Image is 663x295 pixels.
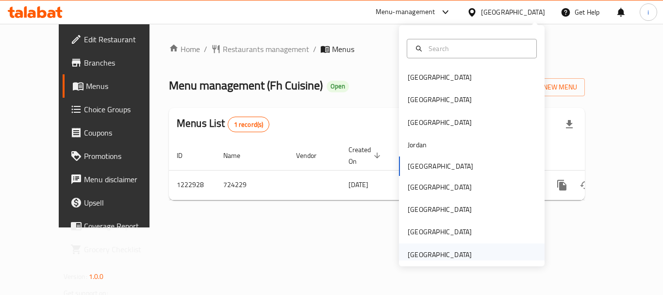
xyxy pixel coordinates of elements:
li: / [313,43,316,55]
button: Change Status [574,174,597,197]
span: Menu management ( Fh Cuisine ) [169,74,323,96]
span: Upsell [84,197,162,208]
button: Add New Menu [510,78,585,96]
span: Name [223,150,253,161]
div: Jordan [408,139,427,150]
div: [GEOGRAPHIC_DATA] [408,182,472,192]
span: Choice Groups [84,104,162,115]
span: Created On [348,144,383,167]
div: [GEOGRAPHIC_DATA] [408,117,472,128]
div: [GEOGRAPHIC_DATA] [408,94,472,105]
a: Restaurants management [211,43,309,55]
div: Export file [558,113,581,136]
a: Upsell [63,191,169,214]
a: Promotions [63,144,169,168]
span: Coverage Report [84,220,162,232]
a: Edit Restaurant [63,28,169,51]
span: Grocery Checklist [84,243,162,255]
span: Menu disclaimer [84,174,162,185]
span: Menus [86,80,162,92]
td: 1222928 [169,170,215,200]
a: Branches [63,51,169,74]
a: Choice Groups [63,98,169,121]
span: ID [177,150,195,161]
li: / [204,43,207,55]
span: Open [327,82,349,90]
span: Promotions [84,150,162,162]
nav: breadcrumb [169,43,585,55]
span: Restaurants management [223,43,309,55]
span: i [647,7,649,17]
div: [GEOGRAPHIC_DATA] [408,226,472,237]
a: Coupons [63,121,169,144]
span: Vendor [296,150,329,161]
span: Coupons [84,127,162,139]
div: Open [327,81,349,92]
span: Menus [332,43,354,55]
a: Grocery Checklist [63,238,169,261]
span: 1 record(s) [228,120,269,129]
input: Search [425,43,530,54]
div: Total records count [228,117,270,132]
span: Branches [84,57,162,69]
span: Version: [64,270,87,283]
a: Home [169,43,200,55]
span: 1.0.0 [89,270,104,283]
div: [GEOGRAPHIC_DATA] [481,7,545,17]
td: 724229 [215,170,288,200]
div: [GEOGRAPHIC_DATA] [408,72,472,83]
button: more [550,174,574,197]
a: Coverage Report [63,214,169,238]
span: Add New Menu [517,81,577,93]
a: Menu disclaimer [63,168,169,191]
h2: Menus List [177,116,269,132]
span: [DATE] [348,178,368,191]
div: [GEOGRAPHIC_DATA] [408,204,472,215]
div: [GEOGRAPHIC_DATA] [408,249,472,260]
div: Menu-management [376,6,435,18]
a: Menus [63,74,169,98]
span: Edit Restaurant [84,34,162,45]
